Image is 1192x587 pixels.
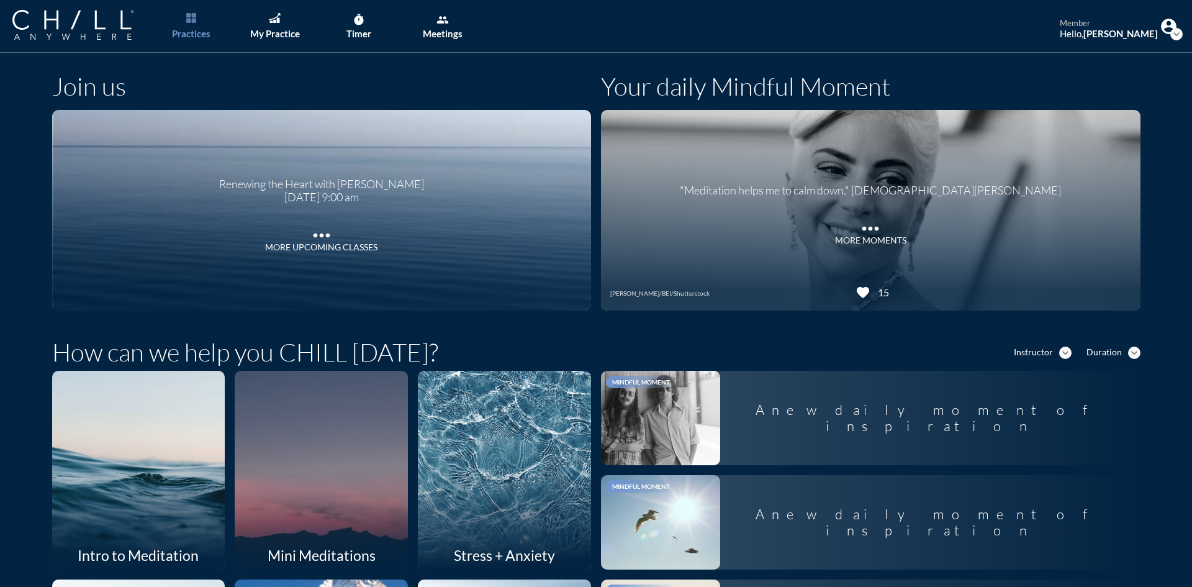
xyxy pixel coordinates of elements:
i: timer [353,14,365,26]
i: expand_more [1170,28,1183,40]
div: [DATE] 9:00 am [219,191,424,204]
span: Mindful Moment [612,483,670,490]
div: Meetings [423,28,463,39]
div: member [1060,19,1158,29]
h1: How can we help you CHILL [DATE]? [52,337,438,367]
i: expand_more [1059,347,1072,359]
div: Hello, [1060,28,1158,39]
div: [PERSON_NAME]/BEI/Shutterstock [610,289,710,297]
div: More Upcoming Classes [265,242,377,253]
div: Timer [346,28,371,39]
div: Instructor [1014,347,1053,358]
div: Renewing the Heart with [PERSON_NAME] [219,168,424,191]
h1: Your daily Mindful Moment [601,71,890,101]
div: My Practice [250,28,300,39]
div: "Meditation helps me to calm down." [DEMOGRAPHIC_DATA][PERSON_NAME] [680,175,1061,198]
i: group [436,14,449,26]
strong: [PERSON_NAME] [1083,28,1158,39]
img: Graph [269,13,280,23]
div: Intro to Meditation [52,541,225,570]
div: MORE MOMENTS [835,235,906,246]
img: Profile icon [1161,19,1176,34]
div: Duration [1086,347,1122,358]
div: Mini Meditations [235,541,408,570]
div: 15 [874,286,889,298]
img: List [186,13,196,23]
div: Stress + Anxiety [418,541,591,570]
span: Mindful Moment [612,378,670,386]
div: Practices [172,28,210,39]
i: more_horiz [858,216,883,235]
i: favorite [856,285,870,300]
h1: Join us [52,71,126,101]
div: A new daily moment of inspiration [720,496,1140,549]
img: Company Logo [12,10,133,40]
div: A new daily moment of inspiration [720,392,1140,445]
i: more_horiz [309,223,334,242]
a: Company Logo [12,10,158,42]
i: expand_more [1128,347,1140,359]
